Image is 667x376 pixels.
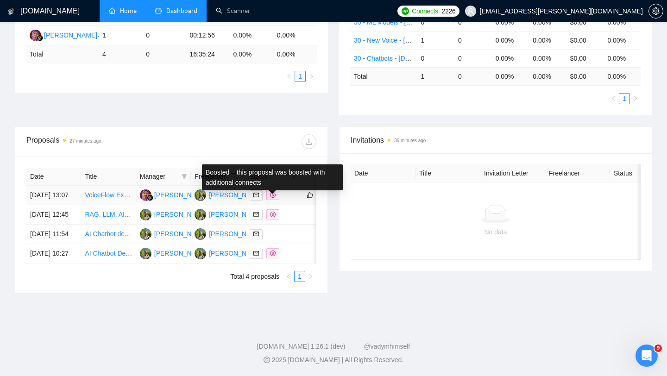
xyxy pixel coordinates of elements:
iframe: Intercom live chat [636,345,658,367]
img: SM [30,30,41,41]
div: [PERSON_NAME] [209,248,262,258]
td: 0 [454,49,492,67]
div: [PERSON_NAME] [154,229,208,239]
span: dollar [270,251,276,256]
span: Manager [140,171,178,182]
li: 1 [295,71,306,82]
th: Freelancer [191,168,245,186]
img: SM [140,189,151,201]
th: Date [26,168,81,186]
td: RAG, LLM, AI CHAT Semantic Search and Elasticsearch Keyword search or similar [81,205,136,225]
span: user [467,8,474,14]
button: right [305,271,316,282]
a: RAG, LLM, AI CHAT Semantic Search and Elasticsearch Keyword search or similar [85,211,324,218]
span: right [633,96,638,101]
td: 0.00% [230,26,273,45]
a: MK[PERSON_NAME] [195,191,262,198]
img: MK [195,248,206,259]
span: like [307,191,313,199]
td: 0 [454,31,492,49]
td: 1 [417,67,454,85]
a: 30 - New Voice - [DATE] [354,37,424,44]
li: Previous Page [283,271,294,282]
div: [PERSON_NAME] [209,209,262,219]
a: AI Chatbot developer – legal docs [85,230,182,238]
button: setting [648,4,663,19]
td: $ 0.00 [566,67,604,85]
td: 1 [417,31,454,49]
li: Previous Page [283,71,295,82]
a: VoiceFlow Expert [85,191,135,199]
th: Title [415,164,480,182]
span: copyright [264,357,270,363]
div: Boosted – this proposal was boosted with additional connects [202,164,343,190]
img: MK [140,248,151,259]
span: mail [253,231,259,237]
a: MK[PERSON_NAME] [140,210,208,218]
a: MK[PERSON_NAME] [140,249,208,257]
th: Invitation Letter [480,164,545,182]
td: 16:35:24 [186,45,229,63]
div: [PERSON_NAME] [209,229,262,239]
div: [PERSON_NAME] [154,209,208,219]
td: AI Chatbot Developer [81,244,136,263]
button: left [283,271,294,282]
a: 1 [295,71,305,81]
a: homeHome [109,7,137,15]
a: SM[PERSON_NAME] [30,31,97,38]
img: MK [140,209,151,220]
td: $0.00 [566,49,604,67]
img: MK [195,189,206,201]
td: [DATE] 12:45 [26,205,81,225]
div: 2025 [DOMAIN_NAME] | All Rights Reserved. [7,355,660,365]
a: MK[PERSON_NAME] [195,230,262,237]
img: MK [195,228,206,240]
td: 0.00% [492,49,529,67]
a: MK[PERSON_NAME] [195,210,262,218]
span: left [286,274,291,279]
li: 1 [619,93,630,104]
a: [DOMAIN_NAME] 1.26.1 (dev) [257,343,346,350]
td: 0.00 % [492,67,529,85]
a: MK[PERSON_NAME] [140,230,208,237]
img: gigradar-bm.png [37,35,43,41]
li: Next Page [306,71,317,82]
a: setting [648,7,663,15]
li: 1 [294,271,305,282]
span: mail [253,251,259,256]
td: VoiceFlow Expert [81,186,136,205]
a: searchScanner [216,7,250,15]
td: 1 [99,26,142,45]
a: SM[PERSON_NAME] [140,191,208,198]
span: right [308,274,314,279]
td: 0.00% [529,31,566,49]
img: logo [8,4,14,19]
a: MK[PERSON_NAME] [195,249,262,257]
td: 4 [99,45,142,63]
td: 0.00% [492,31,529,49]
button: right [630,93,641,104]
a: 30 - Chatbots - [DATE] [354,55,419,62]
span: setting [649,7,663,15]
img: gigradar-bm.png [147,194,153,201]
li: Next Page [630,93,641,104]
span: right [308,74,314,79]
button: left [608,93,619,104]
div: [PERSON_NAME] [154,248,208,258]
button: download [302,134,316,149]
span: 9 [654,345,662,352]
td: 0.00 % [529,67,566,85]
a: 1 [619,94,629,104]
td: 0 [454,67,492,85]
span: Dashboard [166,7,197,15]
td: 0.00 % [230,45,273,63]
span: left [610,96,616,101]
button: like [304,189,315,201]
div: [PERSON_NAME] [44,30,97,40]
span: dollar [270,212,276,217]
li: Total 4 proposals [230,271,279,282]
th: Date [351,164,415,182]
span: 2226 [442,6,456,16]
td: 0.00% [529,49,566,67]
a: AI Chatbot Developer [85,250,147,257]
